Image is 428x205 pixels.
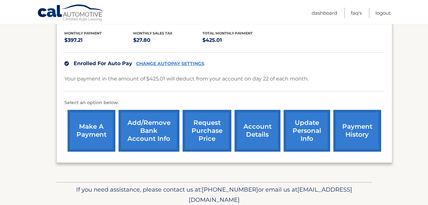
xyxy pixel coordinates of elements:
[133,31,172,35] span: Monthly sales Tax
[202,31,253,35] span: Total Monthly Payment
[64,61,69,66] img: check.svg
[202,186,258,193] span: [PHONE_NUMBER]
[284,110,330,152] a: update personal info
[133,36,202,45] p: $27.80
[64,36,134,45] p: $397.21
[312,8,337,18] a: Dashboard
[235,110,280,152] a: account details
[64,31,102,35] span: Monthly Payment
[64,99,384,107] p: Select an option below:
[202,36,272,45] p: $425.01
[119,110,179,152] a: Add/Remove bank account info
[68,110,115,152] a: make a payment
[61,185,368,205] p: If you need assistance, please contact us at: or email us at
[351,8,362,18] a: FAQ's
[74,60,132,66] span: Enrolled For Auto Pay
[136,61,204,66] a: CHANGE AUTOPAY SETTINGS
[64,74,308,83] p: Your payment in the amount of $425.01 will deduct from your account on day 22 of each month.
[37,4,104,23] a: Cal Automotive
[333,110,381,152] a: payment history
[183,110,231,152] a: request purchase price
[375,8,391,18] a: Logout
